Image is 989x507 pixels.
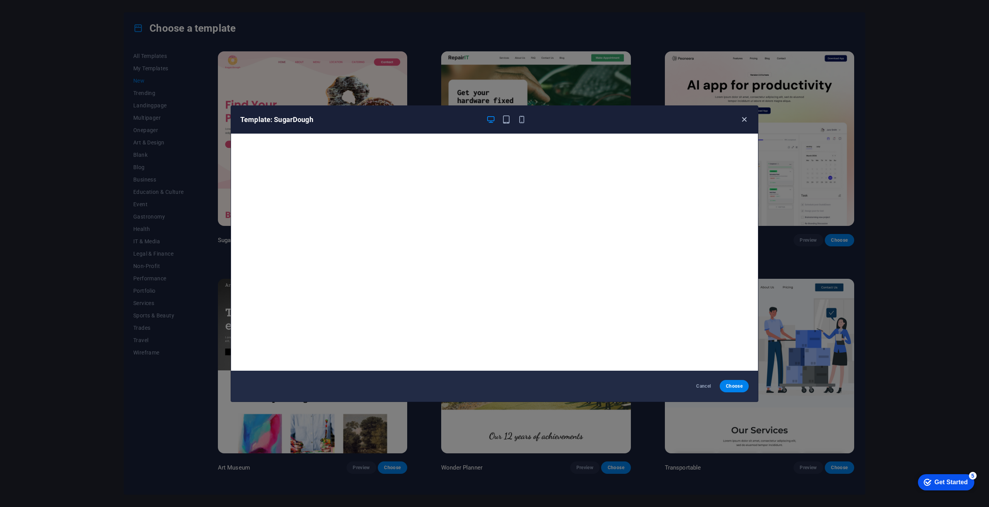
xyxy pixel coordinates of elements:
div: 5 [57,2,65,9]
span: Cancel [695,383,712,389]
div: Get Started [23,8,56,15]
h6: Template: SugarDough [240,115,480,124]
span: Choose [726,383,743,389]
button: Cancel [689,380,718,392]
button: Choose [720,380,749,392]
div: Get Started 5 items remaining, 0% complete [6,4,63,20]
